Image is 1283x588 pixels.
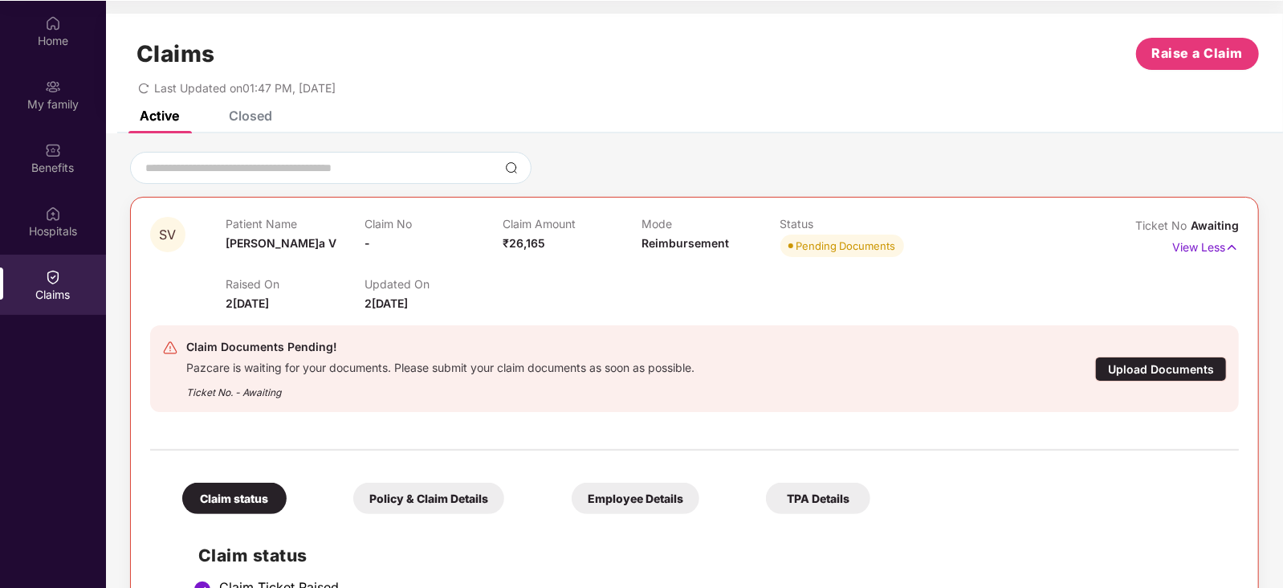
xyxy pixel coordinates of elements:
div: TPA Details [766,483,870,514]
span: Awaiting [1191,218,1239,232]
span: Reimbursement [641,236,729,250]
button: Raise a Claim [1136,38,1259,70]
span: - [365,236,370,250]
div: Closed [229,108,272,124]
h2: Claim status [198,542,1223,569]
p: Mode [641,217,780,231]
div: Pazcare is waiting for your documents. Please submit your claim documents as soon as possible. [186,357,694,375]
span: 2[DATE] [365,296,408,310]
div: Pending Documents [796,238,896,254]
div: Active [140,108,179,124]
span: Last Updated on 01:47 PM, [DATE] [154,81,336,95]
p: Claim Amount [503,217,641,231]
span: SV [160,228,177,242]
img: svg+xml;base64,PHN2ZyB4bWxucz0iaHR0cDovL3d3dy53My5vcmcvMjAwMC9zdmciIHdpZHRoPSIxNyIgaGVpZ2h0PSIxNy... [1225,239,1239,256]
div: Employee Details [572,483,699,514]
p: Status [780,217,919,231]
img: svg+xml;base64,PHN2ZyBpZD0iSG9zcGl0YWxzIiB4bWxucz0iaHR0cDovL3d3dy53My5vcmcvMjAwMC9zdmciIHdpZHRoPS... [45,206,61,222]
span: redo [138,81,149,95]
div: Policy & Claim Details [353,483,504,514]
p: Patient Name [226,217,365,231]
span: Ticket No [1135,218,1191,232]
span: ₹26,165 [503,236,545,250]
span: [PERSON_NAME]a V [226,236,336,250]
p: View Less [1172,235,1239,256]
img: svg+xml;base64,PHN2ZyB4bWxucz0iaHR0cDovL3d3dy53My5vcmcvMjAwMC9zdmciIHdpZHRoPSIyNCIgaGVpZ2h0PSIyNC... [162,340,178,356]
span: Raise a Claim [1152,43,1244,63]
div: Claim Documents Pending! [186,337,694,357]
p: Raised On [226,277,365,291]
div: Ticket No. - Awaiting [186,375,694,400]
p: Claim No [365,217,503,231]
img: svg+xml;base64,PHN2ZyBpZD0iSG9tZSIgeG1sbnM9Imh0dHA6Ly93d3cudzMub3JnLzIwMDAvc3ZnIiB3aWR0aD0iMjAiIG... [45,15,61,31]
span: 2[DATE] [226,296,269,310]
div: Claim status [182,483,287,514]
img: svg+xml;base64,PHN2ZyB3aWR0aD0iMjAiIGhlaWdodD0iMjAiIHZpZXdCb3g9IjAgMCAyMCAyMCIgZmlsbD0ibm9uZSIgeG... [45,79,61,95]
img: svg+xml;base64,PHN2ZyBpZD0iU2VhcmNoLTMyeDMyIiB4bWxucz0iaHR0cDovL3d3dy53My5vcmcvMjAwMC9zdmciIHdpZH... [505,161,518,174]
div: Upload Documents [1095,357,1227,382]
img: svg+xml;base64,PHN2ZyBpZD0iQ2xhaW0iIHhtbG5zPSJodHRwOi8vd3d3LnczLm9yZy8yMDAwL3N2ZyIgd2lkdGg9IjIwIi... [45,269,61,285]
h1: Claims [136,40,215,67]
img: svg+xml;base64,PHN2ZyBpZD0iQmVuZWZpdHMiIHhtbG5zPSJodHRwOi8vd3d3LnczLm9yZy8yMDAwL3N2ZyIgd2lkdGg9Ij... [45,142,61,158]
p: Updated On [365,277,503,291]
